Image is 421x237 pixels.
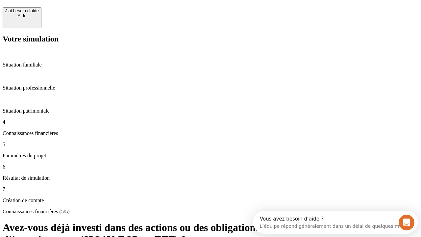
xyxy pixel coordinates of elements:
p: Résultat de simulation [3,175,418,181]
p: Situation familiale [3,62,418,68]
p: Connaissances financières [3,130,418,136]
p: 6 [3,164,418,170]
p: 4 [3,119,418,125]
h2: Votre simulation [3,35,418,43]
div: Ouvrir le Messenger Intercom [3,3,181,21]
iframe: Intercom live chat [399,215,414,230]
p: Paramètres du projet [3,153,418,159]
div: J’ai besoin d'aide [5,8,39,13]
div: Vous avez besoin d’aide ? [7,6,162,11]
p: Création de compte [3,197,418,203]
div: Aide [5,13,39,18]
p: 5 [3,142,418,147]
p: Connaissances financières (5/5) [3,209,418,215]
iframe: Intercom live chat discovery launcher [253,211,418,234]
p: Situation patrimoniale [3,108,418,114]
div: L’équipe répond généralement dans un délai de quelques minutes. [7,11,162,18]
p: 7 [3,186,418,192]
button: J’ai besoin d'aideAide [3,7,41,28]
p: Situation professionnelle [3,85,418,91]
